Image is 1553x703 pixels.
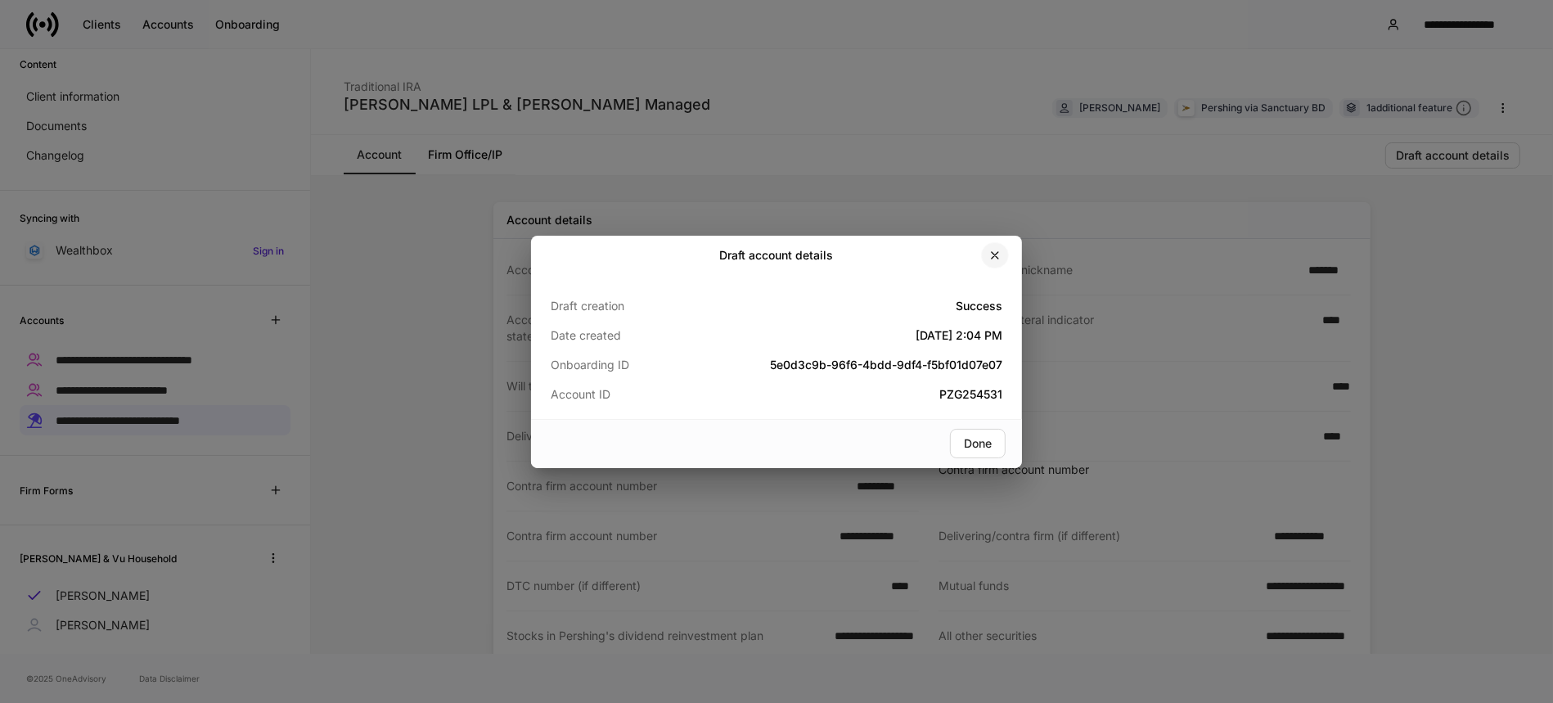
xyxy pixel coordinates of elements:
[551,327,701,344] p: Date created
[701,357,1002,373] h5: 5e0d3c9b-96f6-4bdd-9df4-f5bf01d07e07
[950,429,1006,458] button: Done
[551,357,701,373] p: Onboarding ID
[551,298,701,314] p: Draft creation
[701,327,1002,344] h5: [DATE] 2:04 PM
[701,386,1002,403] h5: PZG254531
[964,438,992,449] div: Done
[551,386,701,403] p: Account ID
[720,247,834,264] h2: Draft account details
[701,298,1002,314] h5: Success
